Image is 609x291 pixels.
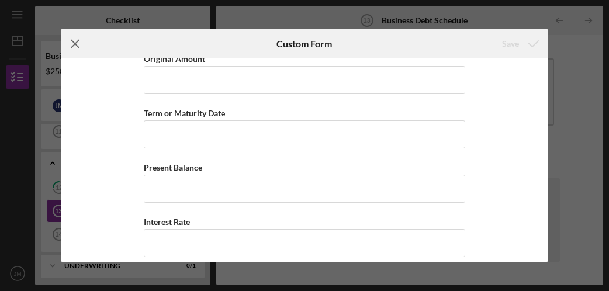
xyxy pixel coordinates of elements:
label: Original Amount [144,54,205,64]
label: Present Balance [144,162,202,172]
label: Term or Maturity Date [144,108,225,118]
div: Save [502,32,519,56]
label: Interest Rate [144,217,190,227]
button: Save [490,32,548,56]
h6: Custom Form [276,39,332,49]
